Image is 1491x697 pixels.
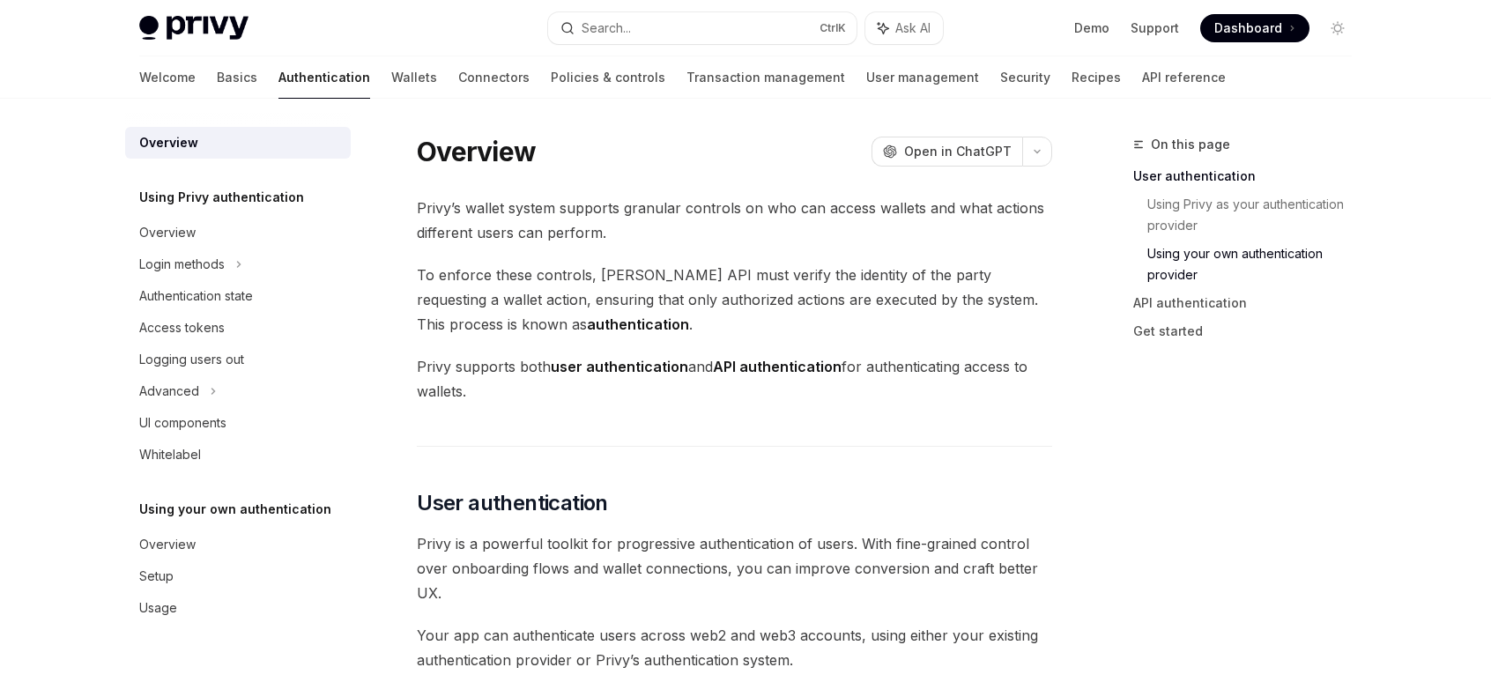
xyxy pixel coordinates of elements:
[865,12,943,44] button: Ask AI
[391,56,437,99] a: Wallets
[1147,190,1366,240] a: Using Privy as your authentication provider
[139,222,196,243] div: Overview
[139,412,226,434] div: UI components
[125,407,351,439] a: UI components
[125,280,351,312] a: Authentication state
[872,137,1022,167] button: Open in ChatGPT
[1133,317,1366,345] a: Get started
[139,349,244,370] div: Logging users out
[217,56,257,99] a: Basics
[125,217,351,248] a: Overview
[125,592,351,624] a: Usage
[895,19,931,37] span: Ask AI
[1324,14,1352,42] button: Toggle dark mode
[458,56,530,99] a: Connectors
[686,56,845,99] a: Transaction management
[139,56,196,99] a: Welcome
[139,534,196,555] div: Overview
[278,56,370,99] a: Authentication
[866,56,979,99] a: User management
[904,143,1012,160] span: Open in ChatGPT
[139,597,177,619] div: Usage
[1000,56,1050,99] a: Security
[139,254,225,275] div: Login methods
[139,187,304,208] h5: Using Privy authentication
[1133,289,1366,317] a: API authentication
[820,21,846,35] span: Ctrl K
[417,136,536,167] h1: Overview
[417,196,1052,245] span: Privy’s wallet system supports granular controls on who can access wallets and what actions diffe...
[1133,162,1366,190] a: User authentication
[139,566,174,587] div: Setup
[139,285,253,307] div: Authentication state
[139,132,198,153] div: Overview
[125,560,351,592] a: Setup
[417,531,1052,605] span: Privy is a powerful toolkit for progressive authentication of users. With fine-grained control ov...
[125,127,351,159] a: Overview
[139,16,248,41] img: light logo
[1142,56,1226,99] a: API reference
[1151,134,1230,155] span: On this page
[139,499,331,520] h5: Using your own authentication
[713,358,842,375] strong: API authentication
[1072,56,1121,99] a: Recipes
[587,315,689,333] strong: authentication
[548,12,857,44] button: Search...CtrlK
[551,56,665,99] a: Policies & controls
[582,18,631,39] div: Search...
[139,317,225,338] div: Access tokens
[551,358,688,375] strong: user authentication
[1200,14,1309,42] a: Dashboard
[125,439,351,471] a: Whitelabel
[139,444,201,465] div: Whitelabel
[1214,19,1282,37] span: Dashboard
[125,312,351,344] a: Access tokens
[1147,240,1366,289] a: Using your own authentication provider
[417,263,1052,337] span: To enforce these controls, [PERSON_NAME] API must verify the identity of the party requesting a w...
[417,354,1052,404] span: Privy supports both and for authenticating access to wallets.
[139,381,199,402] div: Advanced
[125,344,351,375] a: Logging users out
[417,623,1052,672] span: Your app can authenticate users across web2 and web3 accounts, using either your existing authent...
[417,489,608,517] span: User authentication
[125,529,351,560] a: Overview
[1131,19,1179,37] a: Support
[1074,19,1109,37] a: Demo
